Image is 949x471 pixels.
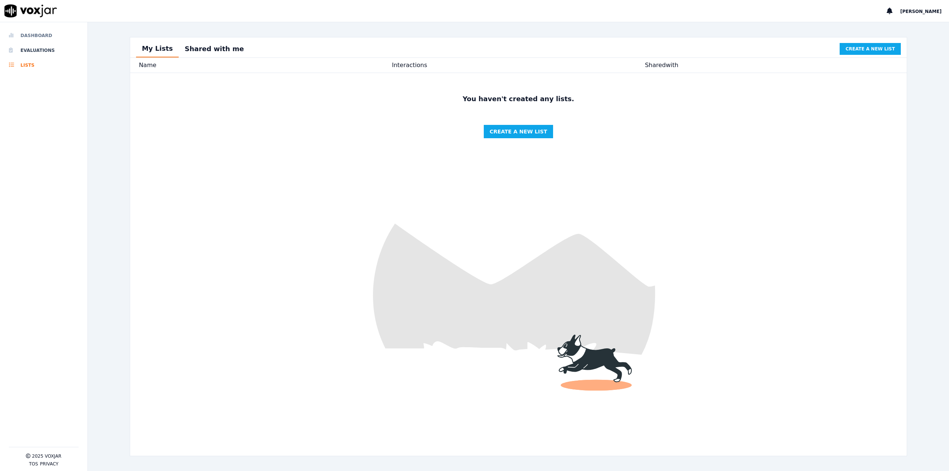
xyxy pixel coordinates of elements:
button: Shared with me [179,41,250,57]
div: Shared with [645,61,898,70]
button: Create a new list [840,43,901,55]
div: Interactions [392,61,645,70]
span: Create a new list [490,128,547,135]
a: Dashboard [9,28,79,43]
img: fun dog [130,73,907,456]
button: TOS [29,461,38,467]
span: [PERSON_NAME] [900,9,942,14]
img: voxjar logo [4,4,57,17]
div: Name [139,61,392,70]
p: 2025 Voxjar [32,453,61,459]
button: Create a new list [484,125,553,138]
button: Privacy [40,461,59,467]
button: My Lists [136,40,179,57]
a: Lists [9,58,79,73]
p: You haven't created any lists. [460,94,577,104]
a: Evaluations [9,43,79,58]
span: Create a new list [846,46,895,52]
button: [PERSON_NAME] [900,7,949,16]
